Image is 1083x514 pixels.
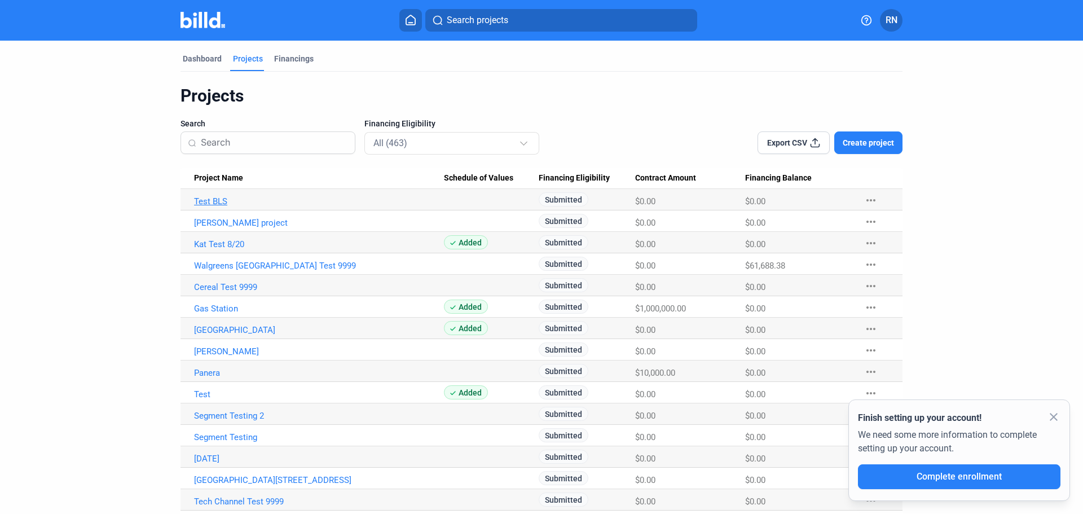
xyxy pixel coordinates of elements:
[539,450,588,464] span: Submitted
[539,300,588,314] span: Submitted
[180,12,225,28] img: Billd Company Logo
[745,261,785,271] span: $61,688.38
[425,9,697,32] button: Search projects
[539,321,588,335] span: Submitted
[539,278,588,292] span: Submitted
[635,497,655,507] span: $0.00
[194,325,444,335] a: [GEOGRAPHIC_DATA]
[194,173,444,183] div: Project Name
[444,173,513,183] span: Schedule of Values
[635,475,655,485] span: $0.00
[745,497,765,507] span: $0.00
[444,321,488,335] span: Added
[539,257,588,271] span: Submitted
[635,432,655,442] span: $0.00
[635,218,655,228] span: $0.00
[539,364,588,378] span: Submitted
[745,173,812,183] span: Financing Balance
[635,196,655,207] span: $0.00
[745,475,765,485] span: $0.00
[635,304,686,314] span: $1,000,000.00
[444,235,488,249] span: Added
[539,235,588,249] span: Submitted
[864,194,878,207] mat-icon: more_horiz
[233,53,263,64] div: Projects
[843,137,894,148] span: Create project
[183,53,222,64] div: Dashboard
[274,53,314,64] div: Financings
[745,196,765,207] span: $0.00
[373,138,407,148] mat-select-trigger: All (463)
[758,131,830,154] button: Export CSV
[635,325,655,335] span: $0.00
[635,411,655,421] span: $0.00
[635,454,655,464] span: $0.00
[745,346,765,357] span: $0.00
[194,411,444,421] a: Segment Testing 2
[194,432,444,442] a: Segment Testing
[539,428,588,442] span: Submitted
[635,261,655,271] span: $0.00
[539,471,588,485] span: Submitted
[194,389,444,399] a: Test
[194,218,444,228] a: [PERSON_NAME] project
[864,258,878,271] mat-icon: more_horiz
[864,386,878,400] mat-icon: more_horiz
[194,346,444,357] a: [PERSON_NAME]
[745,304,765,314] span: $0.00
[745,368,765,378] span: $0.00
[635,368,675,378] span: $10,000.00
[880,9,902,32] button: RN
[194,261,444,271] a: Walgreens [GEOGRAPHIC_DATA] Test 9999
[194,282,444,292] a: Cereal Test 9999
[745,432,765,442] span: $0.00
[194,173,243,183] span: Project Name
[834,131,902,154] button: Create project
[539,493,588,507] span: Submitted
[635,173,745,183] div: Contract Amount
[886,14,897,27] span: RN
[180,85,902,107] div: Projects
[635,173,696,183] span: Contract Amount
[745,325,765,335] span: $0.00
[864,236,878,250] mat-icon: more_horiz
[201,131,348,155] input: Search
[194,497,444,507] a: Tech Channel Test 9999
[858,464,1060,489] button: Complete enrollment
[635,389,655,399] span: $0.00
[1047,410,1060,424] mat-icon: close
[444,385,488,399] span: Added
[745,454,765,464] span: $0.00
[180,118,205,129] span: Search
[194,196,444,207] a: Test BLS
[745,239,765,249] span: $0.00
[864,215,878,229] mat-icon: more_horiz
[194,304,444,314] a: Gas Station
[539,385,588,399] span: Submitted
[917,471,1002,482] span: Complete enrollment
[539,192,588,207] span: Submitted
[864,301,878,314] mat-icon: more_horiz
[539,173,635,183] div: Financing Eligibility
[858,411,1060,425] div: Finish setting up your account!
[635,346,655,357] span: $0.00
[635,239,655,249] span: $0.00
[745,282,765,292] span: $0.00
[864,365,878,379] mat-icon: more_horiz
[444,300,488,314] span: Added
[745,389,765,399] span: $0.00
[194,368,444,378] a: Panera
[539,214,588,228] span: Submitted
[194,239,444,249] a: Kat Test 8/20
[745,173,853,183] div: Financing Balance
[364,118,435,129] span: Financing Eligibility
[864,322,878,336] mat-icon: more_horiz
[767,137,807,148] span: Export CSV
[745,218,765,228] span: $0.00
[858,425,1060,464] div: We need some more information to complete setting up your account.
[447,14,508,27] span: Search projects
[864,279,878,293] mat-icon: more_horiz
[745,411,765,421] span: $0.00
[635,282,655,292] span: $0.00
[194,475,444,485] a: [GEOGRAPHIC_DATA][STREET_ADDRESS]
